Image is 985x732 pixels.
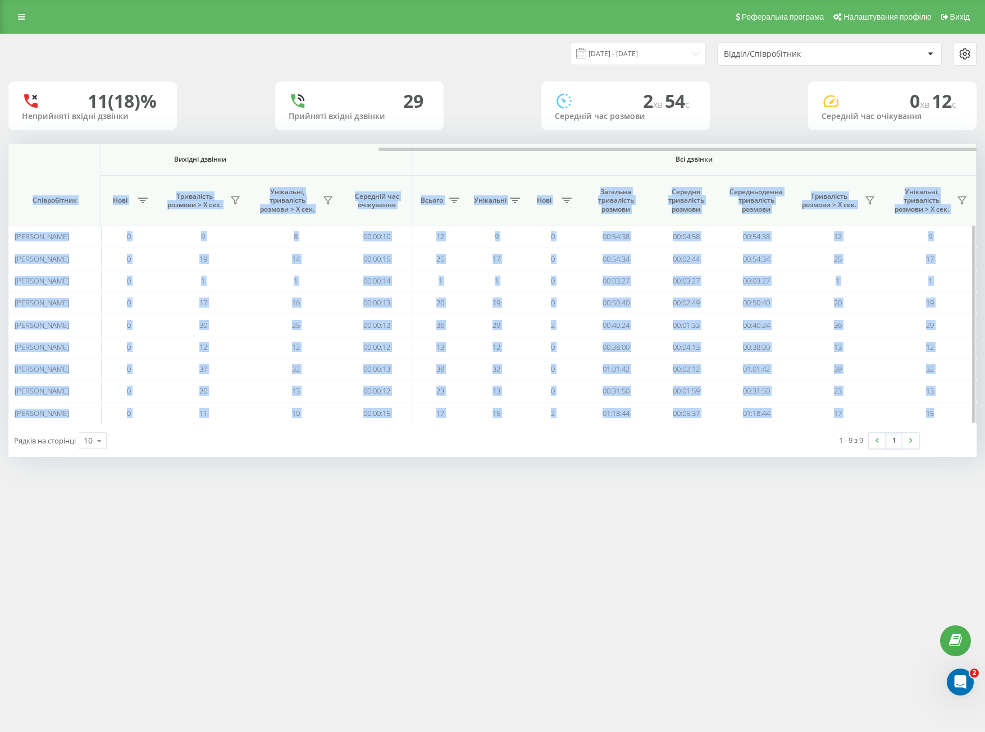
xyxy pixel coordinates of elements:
span: 20 [834,298,842,308]
span: [PERSON_NAME] [15,364,69,374]
span: 36 [834,320,842,330]
span: Вихід [950,12,970,21]
div: Прийняті вхідні дзвінки [289,112,430,121]
span: 19 [492,298,500,308]
span: 37 [199,364,207,374]
td: 00:01:59 [651,380,721,402]
span: 23 [834,386,842,396]
span: 2 [970,669,979,678]
span: 9 [495,231,499,241]
td: 00:00:13 [342,314,412,336]
span: [PERSON_NAME] [15,298,69,308]
div: 1 - 9 з 9 [839,434,863,446]
span: 0 [551,276,555,286]
a: 1 [886,433,902,449]
td: 00:31:50 [581,380,651,402]
div: 10 [84,435,93,446]
div: 11 (18)% [88,90,157,112]
span: 39 [436,364,444,374]
td: 00:00:15 [342,248,412,269]
span: 0 [127,254,131,264]
span: 12 [436,231,444,241]
span: 25 [834,254,842,264]
span: 0 [551,298,555,308]
div: Середній час очікування [822,112,963,121]
span: 0 [127,386,131,396]
span: 32 [492,364,500,374]
span: 0 [127,231,131,241]
span: 39 [834,364,842,374]
span: [PERSON_NAME] [15,254,69,264]
div: 29 [403,90,423,112]
span: [PERSON_NAME] [15,408,69,418]
span: Середній час очікування [350,192,403,209]
span: 12 [926,342,934,352]
span: 30 [199,320,207,330]
span: 11 [199,408,207,418]
span: 1 [495,276,499,286]
span: 1 [928,276,932,286]
span: 0 [551,364,555,374]
td: 00:03:27 [721,270,791,292]
span: Вихідні дзвінки [15,155,386,164]
td: 00:54:34 [721,248,791,269]
span: 15 [492,408,500,418]
span: 1 [439,276,443,286]
span: [PERSON_NAME] [15,276,69,286]
td: 00:00:13 [342,292,412,314]
span: 17 [926,254,934,264]
span: 12 [932,89,956,113]
span: 0 [127,342,131,352]
span: 17 [834,408,842,418]
td: 00:00:12 [342,336,412,358]
td: 00:31:50 [721,380,791,402]
span: c [685,98,690,111]
div: Середній час розмови [555,112,696,121]
span: Середня тривалість розмови [659,187,713,214]
span: 0 [551,342,555,352]
td: 00:38:00 [581,336,651,358]
td: 00:50:40 [721,292,791,314]
td: 00:03:27 [651,270,721,292]
span: 9 [928,231,932,241]
span: Унікальні [474,196,507,205]
span: Середньоденна тривалість розмови [729,187,783,214]
span: 16 [292,298,300,308]
span: 15 [926,408,934,418]
td: 00:54:34 [581,248,651,269]
div: Неприйняті вхідні дзвінки [22,112,163,121]
span: 12 [199,342,207,352]
td: 00:00:10 [342,226,412,248]
span: [PERSON_NAME] [15,342,69,352]
td: 01:01:42 [721,358,791,380]
span: 0 [551,231,555,241]
span: 23 [436,386,444,396]
span: 17 [436,408,444,418]
span: 1 [201,276,205,286]
td: 00:00:12 [342,380,412,402]
span: 14 [292,254,300,264]
span: 19 [199,254,207,264]
span: 13 [292,386,300,396]
span: 1 [836,276,840,286]
span: Унікальні, тривалість розмови > Х сек. [255,187,320,214]
span: 9 [201,231,205,241]
span: 29 [926,320,934,330]
span: Співробітник [18,196,91,205]
span: 13 [926,386,934,396]
span: 12 [292,342,300,352]
span: 13 [436,342,444,352]
span: 2 [551,320,555,330]
span: Всі дзвінки [445,155,943,164]
span: c [952,98,956,111]
td: 00:40:24 [581,314,651,336]
td: 00:54:38 [721,226,791,248]
td: 01:01:42 [581,358,651,380]
td: 00:02:49 [651,292,721,314]
span: 0 [551,386,555,396]
span: Реферальна програма [742,12,824,21]
span: [PERSON_NAME] [15,320,69,330]
span: 25 [292,320,300,330]
span: 0 [910,89,932,113]
span: Рядків на сторінці [14,436,76,446]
